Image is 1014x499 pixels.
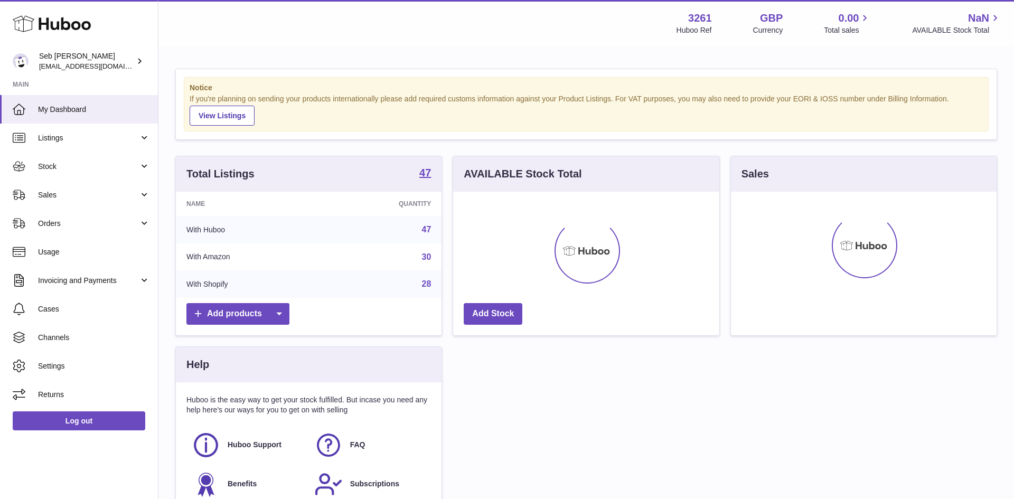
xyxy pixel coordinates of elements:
[824,11,871,35] a: 0.00 Total sales
[419,167,431,180] a: 47
[13,53,29,69] img: internalAdmin-3261@internal.huboo.com
[350,440,365,450] span: FAQ
[753,25,783,35] div: Currency
[38,333,150,343] span: Channels
[38,190,139,200] span: Sales
[176,192,321,216] th: Name
[464,167,581,181] h3: AVAILABLE Stock Total
[192,470,304,498] a: Benefits
[192,431,304,459] a: Huboo Support
[38,133,139,143] span: Listings
[419,167,431,178] strong: 47
[39,62,155,70] span: [EMAIL_ADDRESS][DOMAIN_NAME]
[228,440,281,450] span: Huboo Support
[38,247,150,257] span: Usage
[912,25,1001,35] span: AVAILABLE Stock Total
[741,167,769,181] h3: Sales
[39,51,134,71] div: Seb [PERSON_NAME]
[186,303,289,325] a: Add products
[38,390,150,400] span: Returns
[38,219,139,229] span: Orders
[38,105,150,115] span: My Dashboard
[190,83,983,93] strong: Notice
[422,225,431,234] a: 47
[190,94,983,126] div: If you're planning on sending your products internationally please add required customs informati...
[13,411,145,430] a: Log out
[464,303,522,325] a: Add Stock
[839,11,859,25] span: 0.00
[190,106,255,126] a: View Listings
[176,270,321,298] td: With Shopify
[350,479,399,489] span: Subscriptions
[186,167,255,181] h3: Total Listings
[422,279,431,288] a: 28
[314,470,426,498] a: Subscriptions
[688,11,712,25] strong: 3261
[38,162,139,172] span: Stock
[677,25,712,35] div: Huboo Ref
[321,192,442,216] th: Quantity
[912,11,1001,35] a: NaN AVAILABLE Stock Total
[38,361,150,371] span: Settings
[760,11,783,25] strong: GBP
[422,252,431,261] a: 30
[186,357,209,372] h3: Help
[968,11,989,25] span: NaN
[38,276,139,286] span: Invoicing and Payments
[314,431,426,459] a: FAQ
[824,25,871,35] span: Total sales
[38,304,150,314] span: Cases
[186,395,431,415] p: Huboo is the easy way to get your stock fulfilled. But incase you need any help here's our ways f...
[176,243,321,271] td: With Amazon
[228,479,257,489] span: Benefits
[176,216,321,243] td: With Huboo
